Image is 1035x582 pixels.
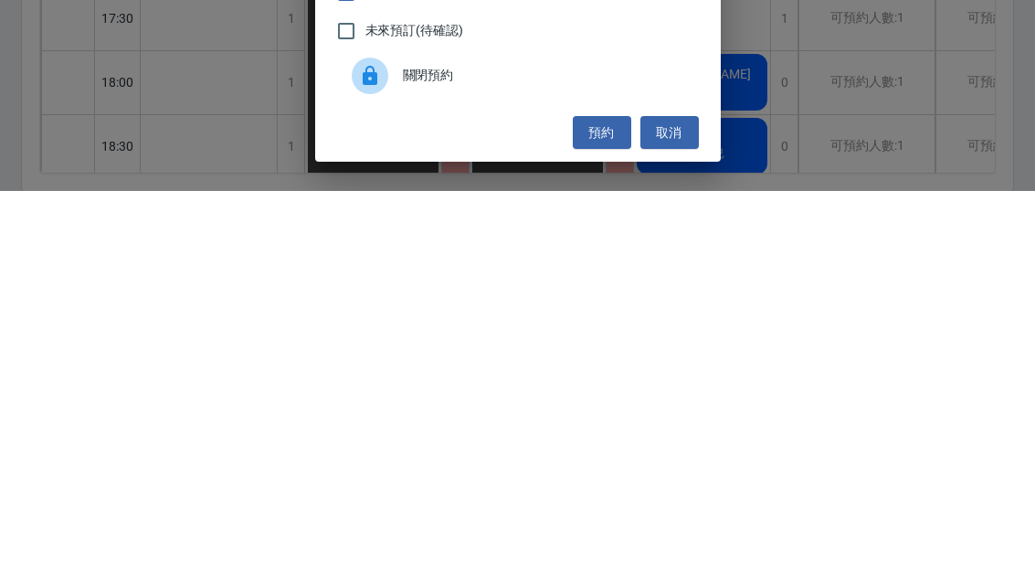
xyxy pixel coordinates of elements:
label: 顧客姓名 [350,100,395,113]
span: 關閉預約 [403,457,684,476]
div: 30分鐘 [337,172,699,221]
label: 服務時長 [350,164,388,177]
label: 備註 [350,228,369,241]
label: 顧客電話 [350,36,395,49]
button: 取消 [640,507,699,541]
button: 預約 [573,507,631,541]
div: 關閉預約 [337,441,699,492]
span: 未來預訂(待確認) [365,412,464,431]
span: 佔用顧客端預約名額 [365,374,481,393]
